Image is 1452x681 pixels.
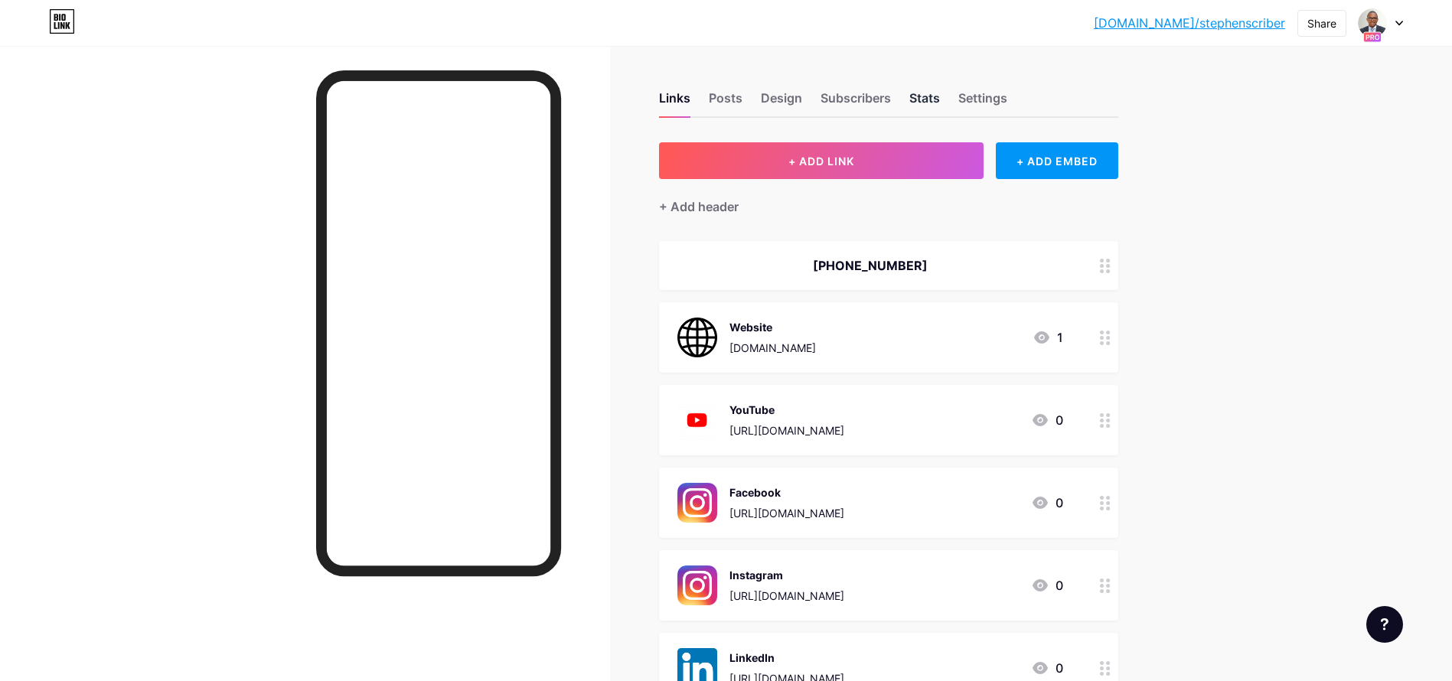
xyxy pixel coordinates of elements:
div: Facebook [729,484,844,500]
div: Posts [709,89,742,116]
div: Links [659,89,690,116]
div: 1 [1033,328,1063,347]
div: [URL][DOMAIN_NAME] [729,422,844,438]
img: Facebook [677,483,717,523]
div: 0 [1031,576,1063,595]
div: [URL][DOMAIN_NAME] [729,588,844,604]
div: LinkedIn [729,650,844,666]
div: Stats [909,89,940,116]
div: [PHONE_NUMBER] [677,256,1063,275]
div: Settings [958,89,1007,116]
div: YouTube [729,402,844,418]
span: + ADD LINK [788,155,854,168]
div: [DOMAIN_NAME] [729,340,816,356]
div: Website [729,319,816,335]
div: 0 [1031,659,1063,677]
div: Share [1307,15,1336,31]
img: testingbilal [1358,8,1387,37]
div: Design [761,89,802,116]
a: [DOMAIN_NAME]/stephenscriber [1094,14,1285,32]
div: 0 [1031,411,1063,429]
div: Subscribers [821,89,891,116]
img: Website [677,318,717,357]
div: + Add header [659,197,739,216]
img: Instagram [677,565,717,605]
div: [URL][DOMAIN_NAME] [729,505,844,521]
button: + ADD LINK [659,142,984,179]
div: + ADD EMBED [996,142,1118,179]
div: 0 [1031,494,1063,512]
img: YouTube [677,400,717,440]
div: Instagram [729,567,844,583]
